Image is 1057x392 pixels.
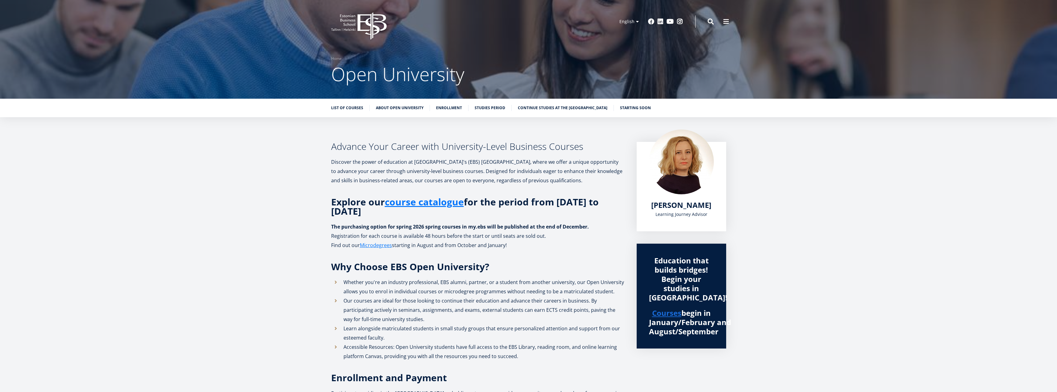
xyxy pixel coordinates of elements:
[651,200,711,210] span: [PERSON_NAME]
[475,105,505,111] a: Studies period
[343,297,615,323] span: Our courses are ideal for those looking to continue their education and advance their careers in ...
[385,197,464,207] a: course catalogue
[651,200,711,210] a: [PERSON_NAME]
[331,196,599,217] strong: Explore our for the period from [DATE] to [DATE]
[331,142,624,151] h3: Advance Your Career with University-Level Business Courses
[518,105,607,111] a: Continue studies at the [GEOGRAPHIC_DATA]
[652,308,681,318] a: Courses
[648,19,654,25] a: Facebook
[436,105,462,111] a: Enrollment
[649,308,714,336] h2: begin in January/February and August/September
[331,157,624,185] p: Discover the power of education at [GEOGRAPHIC_DATA]'s (EBS) [GEOGRAPHIC_DATA], where we offer a ...
[331,223,589,230] strong: The purchasing option for spring 2026 spring courses in my.ebs will be published at the end of De...
[331,371,447,384] strong: Enrollment and Payment
[620,105,651,111] a: Starting soon
[343,344,617,360] span: Accessible Resources: Open University students have full access to the EBS Library, reading room,...
[376,105,423,111] a: About Open University
[360,241,392,250] a: Microdegrees
[649,210,714,219] div: Learning Journey Advisor
[667,19,674,25] a: Youtube
[331,61,464,87] span: Open University
[331,56,342,62] a: Home
[343,325,620,341] span: Learn alongside matriculated students in small study groups that ensure personalized attention an...
[657,19,664,25] a: Linkedin
[677,19,683,25] a: Instagram
[343,279,624,295] span: Whether you're an industry professional, EBS alumni, partner, or a student from another universit...
[331,231,624,250] p: Registration for each course is available 48 hours before the start or until seats are sold out. ...
[331,260,489,273] span: Why Choose EBS Open University?
[649,256,714,302] div: Education that builds bridges! Begin your studies in [GEOGRAPHIC_DATA]!
[331,105,363,111] a: List of Courses
[649,130,714,194] img: Kadri Osula Learning Journey Advisor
